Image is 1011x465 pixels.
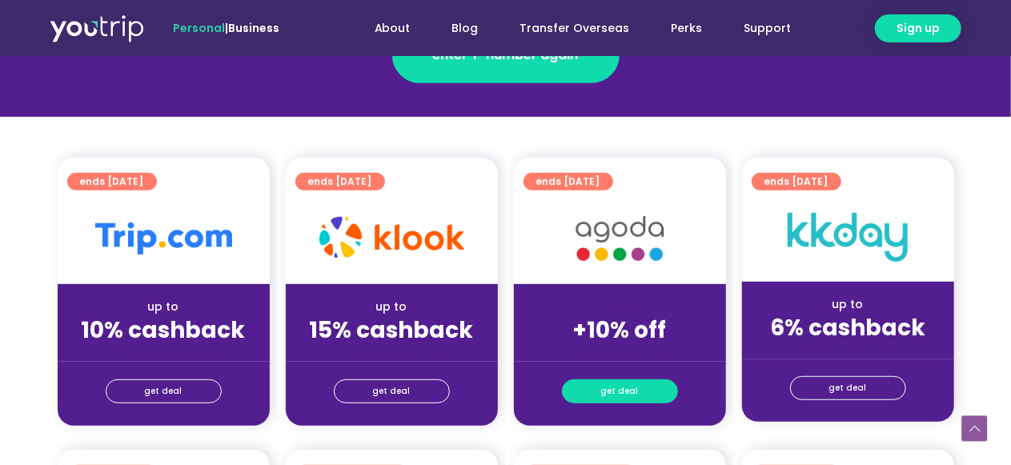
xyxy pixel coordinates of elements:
[310,315,474,346] strong: 15% cashback
[80,173,144,190] span: ends [DATE]
[431,14,499,43] a: Blog
[601,380,639,403] span: get deal
[790,376,906,400] a: get deal
[752,173,841,190] a: ends [DATE]
[770,312,925,343] strong: 6% cashback
[755,343,941,359] div: (for stays only)
[70,345,257,362] div: (for stays only)
[145,380,183,403] span: get deal
[536,173,600,190] span: ends [DATE]
[299,299,485,315] div: up to
[173,20,225,36] span: Personal
[308,173,372,190] span: ends [DATE]
[228,20,279,36] a: Business
[373,380,411,403] span: get deal
[651,14,724,43] a: Perks
[106,379,222,403] a: get deal
[323,14,812,43] nav: Menu
[334,379,450,403] a: get deal
[295,173,385,190] a: ends [DATE]
[724,14,812,43] a: Support
[573,315,667,346] strong: +10% off
[82,315,246,346] strong: 10% cashback
[605,299,635,315] span: up to
[755,296,941,313] div: up to
[524,173,613,190] a: ends [DATE]
[499,14,651,43] a: Transfer Overseas
[354,14,431,43] a: About
[527,345,713,362] div: (for stays only)
[67,173,157,190] a: ends [DATE]
[299,345,485,362] div: (for stays only)
[562,379,678,403] a: get deal
[829,377,867,399] span: get deal
[764,173,828,190] span: ends [DATE]
[70,299,257,315] div: up to
[897,20,940,37] span: Sign up
[173,20,279,36] span: |
[875,14,961,42] a: Sign up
